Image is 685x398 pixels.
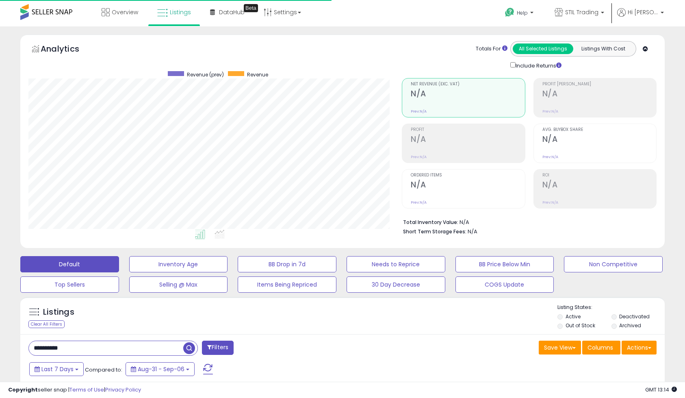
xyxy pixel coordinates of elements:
button: Actions [622,341,657,355]
span: ROI [542,173,656,178]
span: Profit [PERSON_NAME] [542,82,656,87]
small: Prev: N/A [542,109,558,114]
span: DataHub [219,8,245,16]
span: Columns [587,344,613,352]
span: Hi [PERSON_NAME] [628,8,658,16]
h5: Listings [43,307,74,318]
span: Profit [411,128,525,132]
h2: N/A [411,180,525,191]
h2: N/A [411,89,525,100]
button: Aug-31 - Sep-06 [126,362,195,376]
a: Hi [PERSON_NAME] [617,8,664,26]
label: Out of Stock [566,322,595,329]
b: Total Inventory Value: [403,219,458,226]
button: 30 Day Decrease [347,276,445,293]
button: Last 7 Days [29,362,84,376]
button: Non Competitive [564,256,663,272]
h5: Analytics [41,43,95,57]
small: Prev: N/A [542,154,558,159]
small: Prev: N/A [411,109,427,114]
button: Listings With Cost [573,43,633,54]
span: Aug-31 - Sep-06 [138,365,184,373]
span: Avg. Buybox Share [542,128,656,132]
button: Selling @ Max [129,276,228,293]
label: Deactivated [619,313,650,320]
h2: N/A [542,89,656,100]
button: Filters [202,341,234,355]
button: Items Being Repriced [238,276,336,293]
span: Ordered Items [411,173,525,178]
p: Listing States: [557,304,664,311]
span: 2025-09-14 13:14 GMT [645,386,677,394]
button: Inventory Age [129,256,228,272]
h2: N/A [542,180,656,191]
span: Net Revenue (Exc. VAT) [411,82,525,87]
a: Privacy Policy [105,386,141,394]
button: Save View [539,341,581,355]
a: Terms of Use [69,386,104,394]
small: Prev: N/A [542,200,558,205]
div: Tooltip anchor [244,4,258,12]
button: COGS Update [455,276,554,293]
a: Help [499,1,542,26]
button: Needs to Reprice [347,256,445,272]
div: seller snap | | [8,386,141,394]
label: Archived [619,322,641,329]
span: Revenue (prev) [187,71,224,78]
label: Active [566,313,581,320]
div: Totals For [476,45,507,53]
div: Clear All Filters [28,320,65,328]
div: Include Returns [504,61,571,70]
span: Compared to: [85,366,122,374]
button: BB Price Below Min [455,256,554,272]
h2: N/A [411,135,525,146]
small: Prev: N/A [411,154,427,159]
span: Overview [112,8,138,16]
button: Default [20,256,119,272]
button: Columns [582,341,620,355]
button: Top Sellers [20,276,119,293]
h2: N/A [542,135,656,146]
span: Help [517,9,528,16]
span: Revenue [247,71,268,78]
button: BB Drop in 7d [238,256,336,272]
span: N/A [468,228,477,235]
span: STIL Trading [565,8,598,16]
i: Get Help [505,7,515,17]
strong: Copyright [8,386,38,394]
button: All Selected Listings [513,43,573,54]
span: Listings [170,8,191,16]
b: Short Term Storage Fees: [403,228,466,235]
span: Last 7 Days [41,365,74,373]
small: Prev: N/A [411,200,427,205]
li: N/A [403,217,650,226]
